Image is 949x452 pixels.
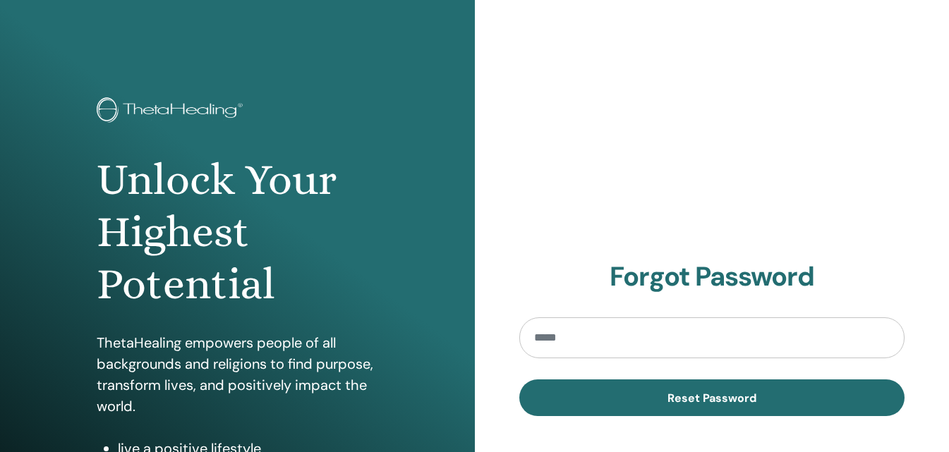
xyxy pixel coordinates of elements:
[519,379,905,416] button: Reset Password
[519,261,905,293] h2: Forgot Password
[667,391,756,405] span: Reset Password
[97,332,377,417] p: ThetaHealing empowers people of all backgrounds and religions to find purpose, transform lives, a...
[97,154,377,311] h1: Unlock Your Highest Potential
